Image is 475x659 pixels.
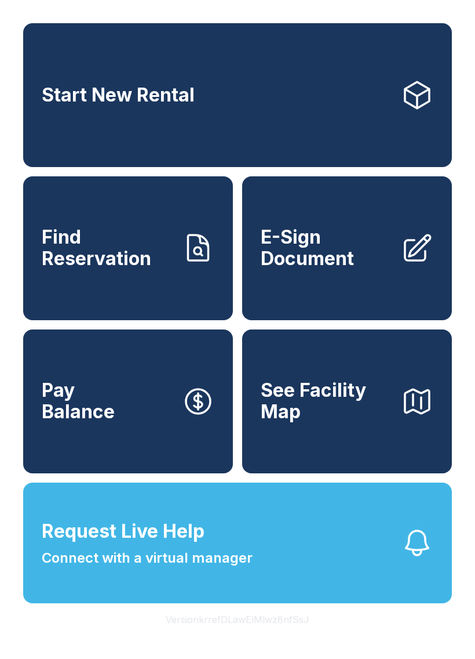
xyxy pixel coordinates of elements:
a: Start New Rental [23,23,452,167]
button: VersionkrrefDLawElMlwz8nfSsJ [156,603,319,636]
a: Find Reservation [23,176,233,320]
button: Request Live HelpConnect with a virtual manager [23,483,452,603]
button: See Facility Map [242,329,452,473]
span: Connect with a virtual manager [42,548,253,569]
span: Start New Rental [42,85,195,106]
span: Pay Balance [42,380,115,422]
span: E-Sign Document [261,227,392,269]
span: See Facility Map [261,380,392,422]
span: Find Reservation [42,227,173,269]
a: E-Sign Document [242,176,452,320]
span: Request Live Help [42,517,204,545]
button: PayBalance [23,329,233,473]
